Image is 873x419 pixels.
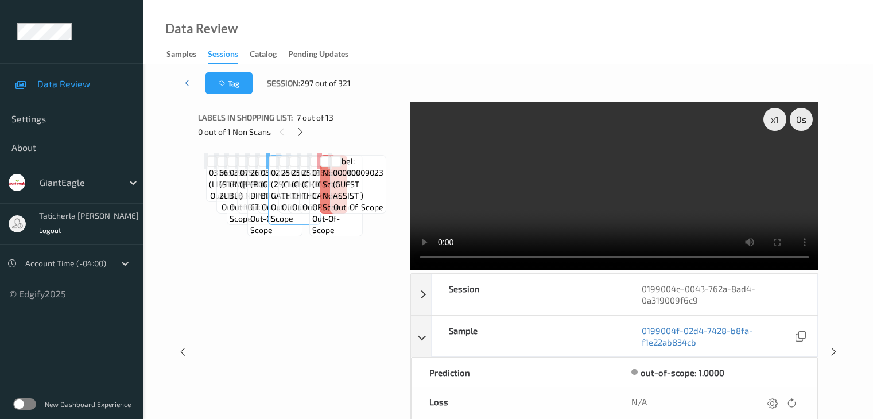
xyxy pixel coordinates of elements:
span: Labels in shopping list: [198,112,293,123]
span: non-scan [323,190,344,213]
div: Data Review [165,23,238,34]
span: Session: [267,77,300,89]
span: out-of-scope [222,201,271,213]
a: Samples [166,46,208,63]
span: out-of-scope [210,190,260,201]
span: out-of-scope [282,201,332,213]
div: 0 s [790,108,813,131]
a: 0199004f-02d4-7428-b8fa-f1e22ab834cb [642,325,793,348]
span: Label: 00000009023 (GUEST ASSIST ) [333,156,383,201]
span: Label: 25083700000 (CHKN THIGHS ) [302,156,352,201]
button: Tag [205,72,253,94]
span: Label: 66529000142 (STRAWBERRY 2LB. ) [219,156,274,201]
div: Session0199004e-0043-762a-8ad4-0a319009f6c9 [411,274,818,315]
div: out-of-scope: 1.0000 [641,367,724,378]
div: x 1 [763,108,786,131]
span: Label: 02047112019 (2% MILK GALLON ) [271,156,318,201]
a: Catalog [250,46,288,63]
span: Label: 25083700000 (CHKN THIGHS ) [281,156,332,201]
div: Pending Updates [288,48,348,63]
div: Sessions [208,48,238,64]
span: out-of-scope [333,201,383,213]
div: Catalog [250,48,277,63]
span: Label: 03338314621 (IMPORTED 3LB NAVEL) [230,156,279,201]
div: Prediction [412,358,615,387]
a: Pending Updates [288,46,360,63]
span: out-of-scope [302,201,352,213]
div: 0199004e-0043-762a-8ad4-0a319009f6c9 [624,274,817,315]
span: 297 out of 321 [300,77,351,89]
span: out-of-scope [312,213,360,236]
span: Label: 26772500000 (ROLL DINNER 12 CT.) [250,156,300,213]
span: out-of-scope [271,201,318,224]
div: Session [432,274,624,315]
div: N/A [631,396,800,412]
div: 0 out of 1 Non Scans [198,125,402,139]
div: Sample0199004f-02d4-7428-b8fa-f1e22ab834cb [411,316,818,357]
span: 7 out of 13 [297,112,333,123]
span: Label: 01626401105 (IC CAKE CARVEL ORE) [312,156,360,213]
span: Label: 07590000225 ([PERSON_NAME] ) [240,156,304,201]
span: out-of-scope [230,201,279,224]
span: Label: 25083700000 (CHKN THIGHS ) [292,156,342,201]
a: Sessions [208,46,250,64]
span: out-of-scope [292,201,342,213]
span: Label: 03003494964 (LIME 2 LB ) [209,156,261,190]
span: Label: 03003494490 (GE CF LARGE BROWN ) [261,156,313,201]
span: out-of-scope [250,213,300,236]
span: out-of-scope [262,201,312,213]
span: Label: Non-Scan [323,156,344,190]
div: Samples [166,48,196,63]
div: Sample [432,316,624,356]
